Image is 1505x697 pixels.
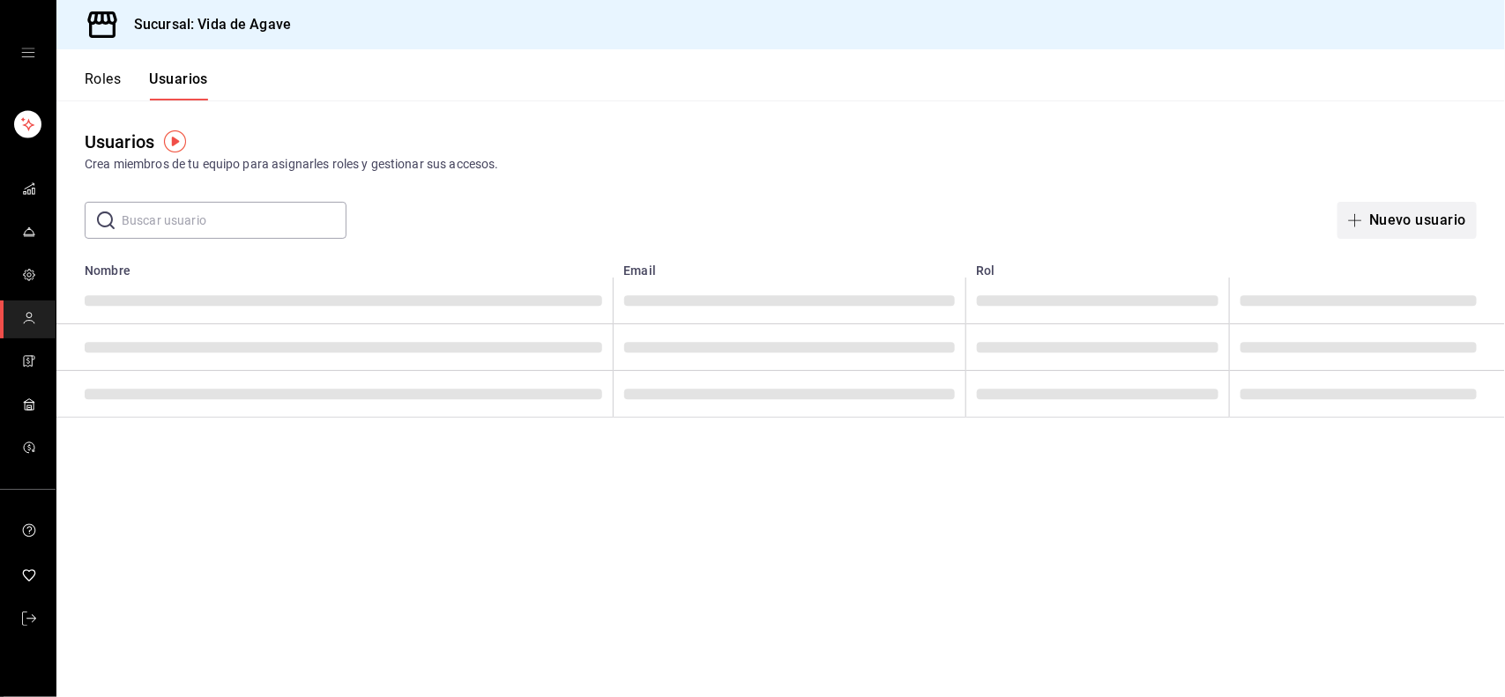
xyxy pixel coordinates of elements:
[1337,202,1477,239] button: Nuevo usuario
[149,70,208,100] button: Usuarios
[85,70,208,100] div: navigation tabs
[120,14,291,35] h3: Sucursal: Vida de Agave
[56,253,1505,418] table: employeesTable
[85,129,154,155] div: Usuarios
[122,203,346,238] input: Buscar usuario
[21,46,35,60] button: open drawer
[965,253,1229,278] th: Rol
[85,70,121,100] button: Roles
[164,130,186,152] img: Tooltip marker
[85,155,1477,174] div: Crea miembros de tu equipo para asignarles roles y gestionar sus accesos.
[56,253,613,278] th: Nombre
[613,253,965,278] th: Email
